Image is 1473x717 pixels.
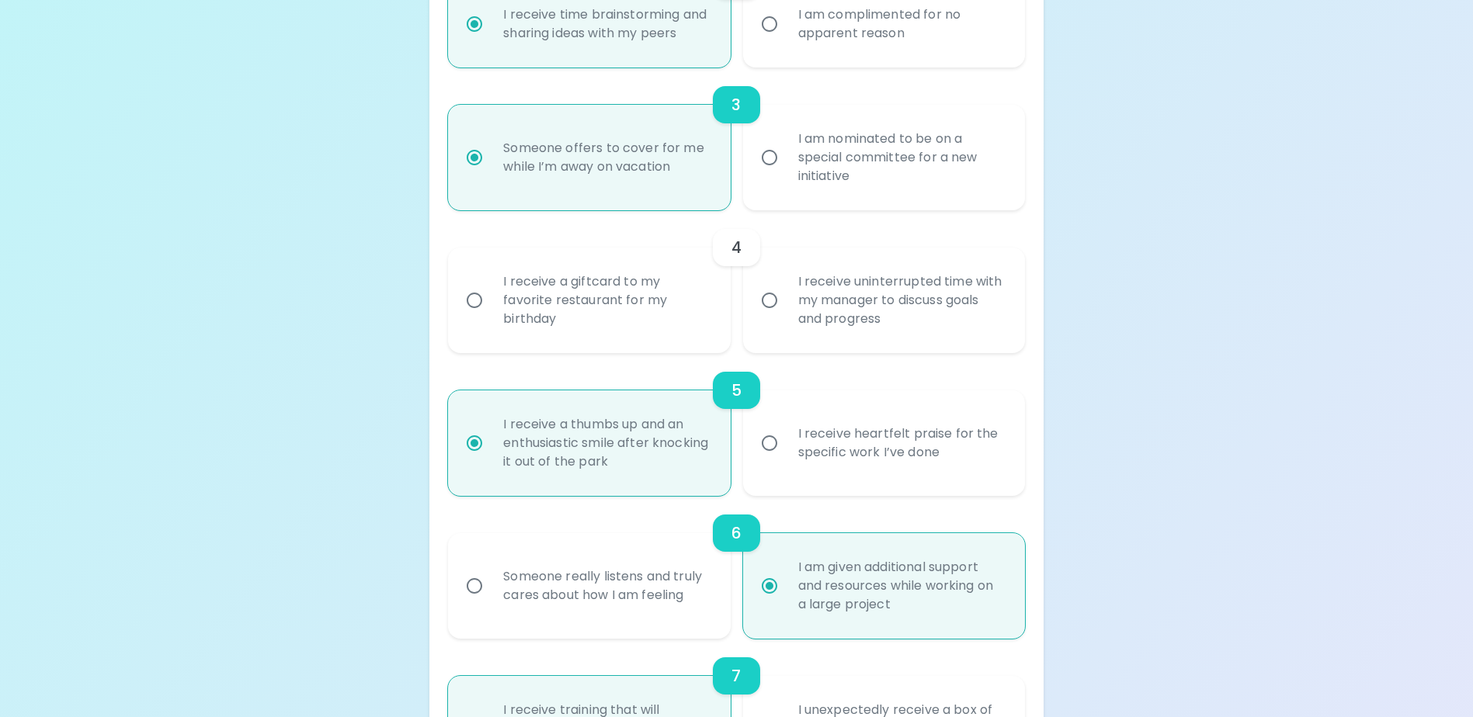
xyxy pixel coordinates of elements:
h6: 5 [731,378,742,403]
div: I receive a giftcard to my favorite restaurant for my birthday [491,254,721,347]
div: choice-group-check [448,210,1024,353]
div: choice-group-check [448,68,1024,210]
div: choice-group-check [448,353,1024,496]
div: I am given additional support and resources while working on a large project [786,539,1016,632]
div: I am nominated to be on a special committee for a new initiative [786,111,1016,204]
div: I receive a thumbs up and an enthusiastic smile after knocking it out of the park [491,397,721,490]
div: Someone really listens and truly cares about how I am feeling [491,549,721,623]
div: I receive uninterrupted time with my manager to discuss goals and progress [786,254,1016,347]
h6: 7 [731,663,741,688]
h6: 6 [731,521,742,546]
div: choice-group-check [448,496,1024,639]
div: Someone offers to cover for me while I’m away on vacation [491,120,721,195]
h6: 4 [731,235,742,260]
h6: 3 [731,92,741,117]
div: I receive heartfelt praise for the specific work I’ve done [786,406,1016,480]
